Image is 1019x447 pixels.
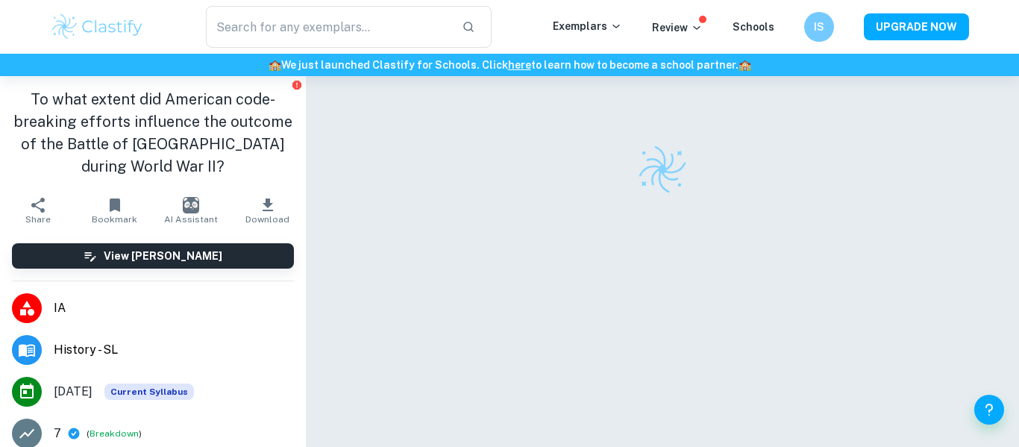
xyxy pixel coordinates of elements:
[733,21,774,33] a: Schools
[104,384,194,400] div: This exemplar is based on the current syllabus. Feel free to refer to it for inspiration/ideas wh...
[90,427,139,440] button: Breakdown
[652,19,703,36] p: Review
[508,59,531,71] a: here
[54,383,93,401] span: [DATE]
[164,214,218,225] span: AI Assistant
[636,143,689,196] img: Clastify logo
[553,18,622,34] p: Exemplars
[87,427,142,441] span: ( )
[54,425,61,443] p: 7
[206,6,450,48] input: Search for any exemplars...
[245,214,289,225] span: Download
[104,248,222,264] h6: View [PERSON_NAME]
[92,214,137,225] span: Bookmark
[54,341,294,359] span: History - SL
[153,190,229,231] button: AI Assistant
[104,384,194,400] span: Current Syllabus
[76,190,152,231] button: Bookmark
[811,19,828,35] h6: IS
[229,190,305,231] button: Download
[974,395,1004,425] button: Help and Feedback
[3,57,1016,73] h6: We just launched Clastify for Schools. Click to learn how to become a school partner.
[864,13,969,40] button: UPGRADE NOW
[183,197,199,213] img: AI Assistant
[12,243,294,269] button: View [PERSON_NAME]
[50,12,145,42] img: Clastify logo
[739,59,751,71] span: 🏫
[804,12,834,42] button: IS
[269,59,281,71] span: 🏫
[25,214,51,225] span: Share
[292,79,303,90] button: Report issue
[12,88,294,178] h1: To what extent did American code-breaking efforts influence the outcome of the Battle of [GEOGRAP...
[54,299,294,317] span: IA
